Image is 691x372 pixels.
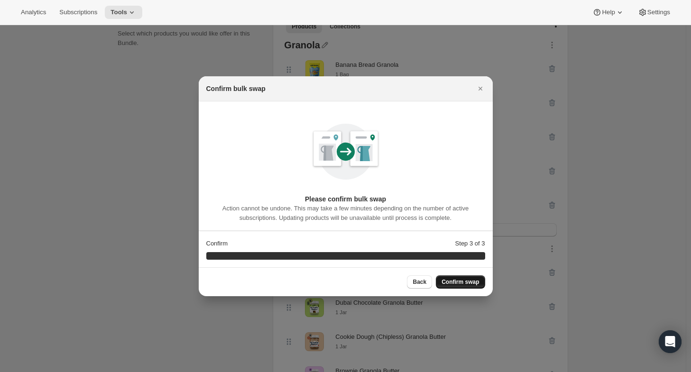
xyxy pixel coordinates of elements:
[413,278,426,286] span: Back
[632,6,676,19] button: Settings
[455,239,485,248] p: Step 3 of 3
[442,278,479,286] span: Confirm swap
[15,6,52,19] button: Analytics
[111,9,127,16] span: Tools
[222,205,469,221] span: Action cannot be undone. This may take a few minutes depending on the number of active subscripti...
[474,82,487,95] button: Close
[407,275,432,289] button: Back
[647,9,670,16] span: Settings
[21,9,46,16] span: Analytics
[206,194,485,204] h3: Please confirm bulk swap
[587,6,630,19] button: Help
[105,6,142,19] button: Tools
[602,9,615,16] span: Help
[659,330,682,353] div: Open Intercom Messenger
[436,275,485,289] button: Confirm swap
[59,9,97,16] span: Subscriptions
[206,84,266,93] h2: Confirm bulk swap
[206,239,228,248] p: Confirm
[54,6,103,19] button: Subscriptions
